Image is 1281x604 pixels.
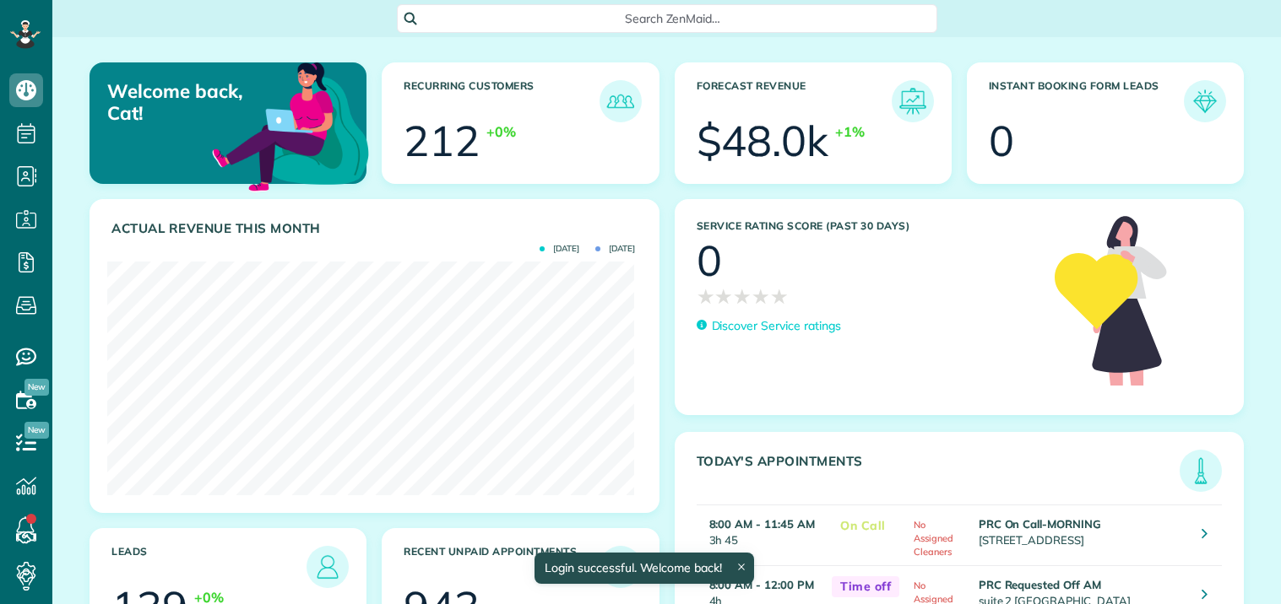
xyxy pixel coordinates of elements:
[733,282,752,311] span: ★
[107,80,276,125] p: Welcome back, Cat!
[979,517,1101,531] strong: PRC On Call-MORNING
[404,546,599,588] h3: Recent unpaid appointments
[24,379,49,396] span: New
[697,240,722,282] div: 0
[697,80,892,122] h3: Forecast Revenue
[989,120,1014,162] div: 0
[604,550,638,584] img: icon_unpaid_appointments-47b8ce3997adf2238b356f14209ab4cced10bd1f174958f3ca8f1d0dd7fffeee.png
[24,422,49,439] span: New
[979,578,1101,591] strong: PRC Requested Off AM
[714,282,733,311] span: ★
[712,317,841,335] p: Discover Service ratings
[1184,454,1218,488] img: icon_todays_appointments-901f7ab196bb0bea1936b74009e4eb5ffbc2d2711fa7634e0d609ed5ef32b18b.png
[709,517,815,531] strong: 8:00 AM - 11:45 AM
[989,80,1184,122] h3: Instant Booking Form Leads
[535,553,754,584] div: Login successful. Welcome back!
[697,454,1181,492] h3: Today's Appointments
[540,245,579,253] span: [DATE]
[1188,84,1222,118] img: icon_form_leads-04211a6a04a5b2264e4ee56bc0799ec3eb69b7e499cbb523a139df1d13a81ae0.png
[697,220,1039,232] h3: Service Rating score (past 30 days)
[835,122,865,142] div: +1%
[770,282,789,311] span: ★
[111,546,307,588] h3: Leads
[832,576,899,597] span: Time off
[697,317,841,335] a: Discover Service ratings
[914,519,953,558] span: No Assigned Cleaners
[697,282,715,311] span: ★
[311,550,345,584] img: icon_leads-1bed01f49abd5b7fead27621c3d59655bb73ed531f8eeb49469d10e621d6b896.png
[974,504,1190,565] td: [STREET_ADDRESS]
[604,84,638,118] img: icon_recurring_customers-cf858462ba22bcd05b5a5880d41d6543d210077de5bb9ebc9590e49fd87d84ed.png
[595,245,635,253] span: [DATE]
[709,578,814,591] strong: 8:00 AM - 12:00 PM
[404,80,599,122] h3: Recurring Customers
[832,515,894,537] span: On Call
[896,84,930,118] img: icon_forecast_revenue-8c13a41c7ed35a8dcfafea3cbb826a0462acb37728057bba2d056411b612bbbe.png
[697,504,824,565] td: 3h 45
[209,43,372,207] img: dashboard_welcome-42a62b7d889689a78055ac9021e634bf52bae3f8056760290aed330b23ab8690.png
[404,120,480,162] div: 212
[111,221,642,236] h3: Actual Revenue this month
[486,122,516,142] div: +0%
[697,120,829,162] div: $48.0k
[752,282,770,311] span: ★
